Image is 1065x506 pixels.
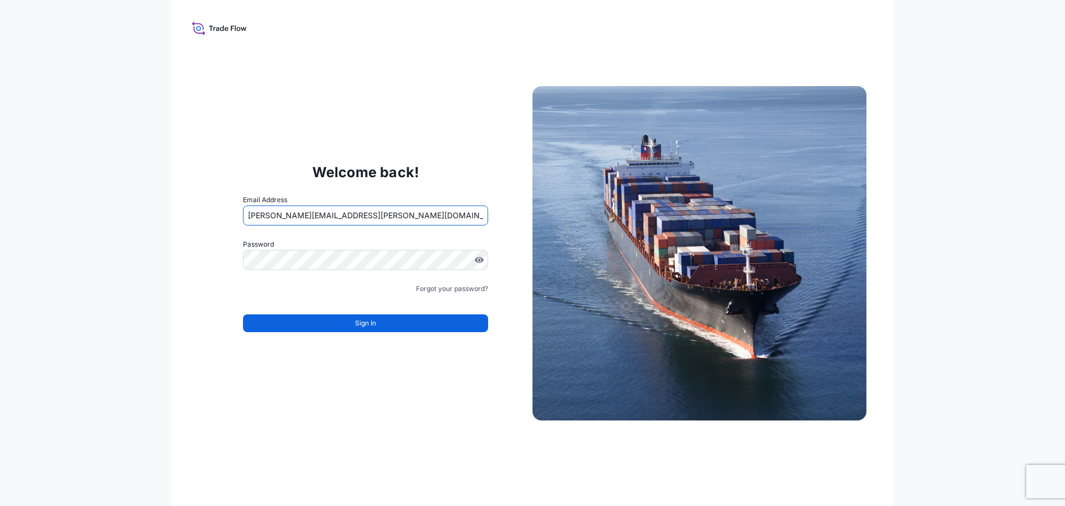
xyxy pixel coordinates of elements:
p: Welcome back! [312,163,419,181]
label: Email Address [243,194,287,206]
img: Ship illustration [532,86,866,420]
button: Sign In [243,314,488,332]
a: Forgot your password? [416,283,488,294]
input: example@gmail.com [243,206,488,226]
button: Show password [475,255,484,264]
span: Sign In [355,318,376,329]
label: Password [243,239,488,250]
